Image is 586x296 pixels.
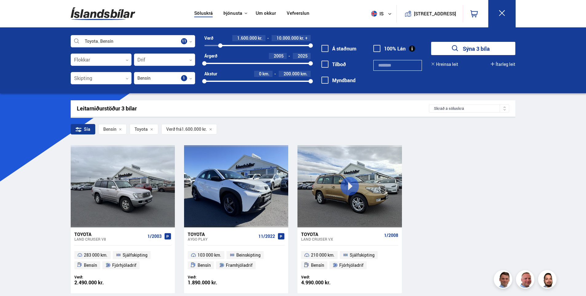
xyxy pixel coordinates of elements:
[135,127,148,132] span: Toyota
[204,36,213,41] div: Verð
[301,231,381,237] div: Toyota
[321,78,356,83] label: Myndband
[431,62,458,67] button: Hreinsa leit
[84,262,97,269] span: Bensín
[517,271,535,290] img: siFngHWaQ9KaOqBr.png
[301,275,350,279] div: Verð:
[237,35,257,41] span: 1.600.000
[166,127,182,132] span: Verð frá
[277,35,299,41] span: 10.000.000
[311,262,324,269] span: Bensín
[184,227,288,293] a: Toyota Aygo PLAY 11/2022 103 000 km. Beinskipting Bensín Framhjóladrif Verð: 1.890.000 kr.
[539,271,557,290] img: nhp88E3Fdnt1Opn2.png
[321,62,346,67] label: Tilboð
[429,104,509,113] div: Skráð á söluskrá
[194,10,213,17] a: Söluskrá
[495,271,513,290] img: FbJEzSuNWCJXmdc-.webp
[84,251,108,259] span: 283 000 km.
[188,237,256,241] div: Aygo PLAY
[287,10,309,17] a: Vefverslun
[204,71,217,76] div: Akstur
[298,53,308,59] span: 2025
[301,71,308,76] span: km.
[262,71,269,76] span: km.
[297,227,402,293] a: Toyota Land Cruiser VX 1/2008 210 000 km. Sjálfskipting Bensín Fjórhjóladrif Verð: 4.990.000 kr.
[258,36,262,41] span: kr.
[274,53,284,59] span: 2005
[371,11,377,17] img: svg+xml;base64,PHN2ZyB4bWxucz0iaHR0cDovL3d3dy53My5vcmcvMjAwMC9zdmciIHdpZHRoPSI1MTIiIGhlaWdodD0iNT...
[123,251,147,259] span: Sjálfskipting
[350,251,375,259] span: Sjálfskipting
[77,105,429,112] div: Leitarniðurstöður 3 bílar
[369,11,384,17] span: is
[301,237,381,241] div: Land Cruiser VX
[198,262,211,269] span: Bensín
[400,5,459,22] a: [STREET_ADDRESS]
[373,46,406,51] label: 100% Lán
[236,251,261,259] span: Beinskipting
[188,231,256,237] div: Toyota
[71,4,135,24] img: G0Ugv5HjCgRt.svg
[305,36,308,41] span: +
[147,234,162,239] span: 1/2003
[300,36,304,41] span: kr.
[301,280,350,285] div: 4.990.000 kr.
[103,127,116,132] span: Bensín
[182,127,207,132] span: 1.600.000 kr.
[5,2,23,21] button: Open LiveChat chat widget
[369,5,396,23] button: is
[74,237,145,241] div: Land Cruiser V8
[256,10,276,17] a: Um okkur
[416,11,454,16] button: [STREET_ADDRESS]
[223,10,242,16] button: Þjónusta
[74,280,123,285] div: 2.490.000 kr.
[74,231,145,237] div: Toyota
[188,280,236,285] div: 1.890.000 kr.
[204,54,217,58] div: Árgerð
[384,233,398,238] span: 1/2008
[74,275,123,279] div: Verð:
[259,71,262,77] span: 0
[188,275,236,279] div: Verð:
[339,262,364,269] span: Fjórhjóladrif
[321,46,356,51] label: Á staðnum
[71,227,175,293] a: Toyota Land Cruiser V8 1/2003 283 000 km. Sjálfskipting Bensín Fjórhjóladrif Verð: 2.490.000 kr.
[226,262,253,269] span: Framhjóladrif
[311,251,335,259] span: 210 000 km.
[258,234,275,239] span: 11/2022
[71,124,95,134] div: Sía
[198,251,221,259] span: 103 000 km.
[491,62,515,67] button: Ítarleg leit
[112,262,136,269] span: Fjórhjóladrif
[284,71,300,77] span: 200.000
[431,42,515,55] button: Sýna 3 bíla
